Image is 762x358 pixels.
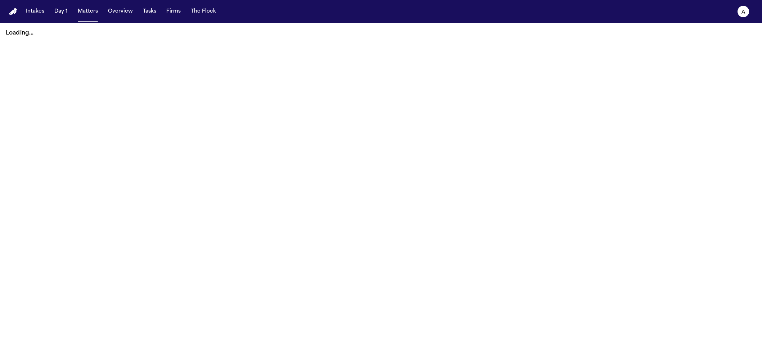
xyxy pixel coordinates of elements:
button: Matters [75,5,101,18]
a: Home [9,8,17,15]
button: Tasks [140,5,159,18]
button: Overview [105,5,136,18]
text: a [741,10,745,15]
button: Day 1 [51,5,71,18]
button: Intakes [23,5,47,18]
img: Finch Logo [9,8,17,15]
button: The Flock [188,5,219,18]
p: Loading... [6,29,756,37]
button: Firms [163,5,184,18]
